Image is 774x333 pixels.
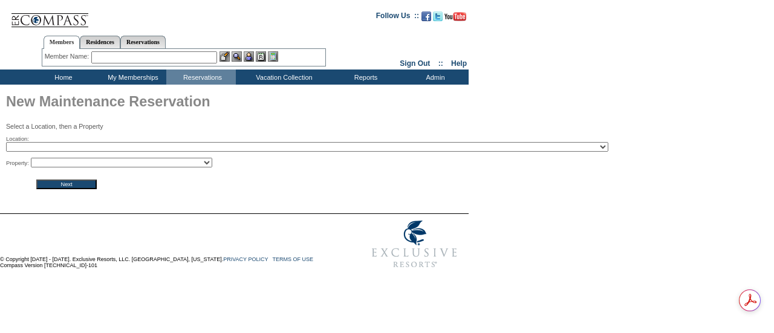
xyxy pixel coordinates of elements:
a: Follow us on Twitter [433,15,443,22]
span: :: [438,59,443,68]
span: Property: [6,160,29,167]
a: Reservations [120,36,166,48]
img: Become our fan on Facebook [421,11,431,21]
td: Reports [330,70,399,85]
img: View [232,51,242,62]
td: Follow Us :: [376,10,419,25]
a: TERMS OF USE [273,256,314,262]
td: My Memberships [97,70,166,85]
img: Follow us on Twitter [433,11,443,21]
p: Select a Location, then a Property [6,123,469,130]
a: PRIVACY POLICY [223,256,268,262]
a: Subscribe to our YouTube Channel [444,15,466,22]
input: Next [36,179,97,189]
img: Exclusive Resorts [360,214,469,274]
a: Residences [80,36,120,48]
span: Location: [6,135,29,143]
img: b_calculator.gif [268,51,278,62]
a: Become our fan on Facebook [421,15,431,22]
img: Reservations [256,51,266,62]
div: Member Name: [45,51,91,62]
a: Help [451,59,467,68]
img: Compass Home [10,3,89,28]
a: Members [44,36,80,49]
a: Sign Out [400,59,430,68]
img: b_edit.gif [220,51,230,62]
td: Vacation Collection [236,70,330,85]
td: Reservations [166,70,236,85]
h1: New Maintenance Reservation [6,91,469,116]
td: Home [27,70,97,85]
img: Subscribe to our YouTube Channel [444,12,466,21]
img: Impersonate [244,51,254,62]
td: Admin [399,70,469,85]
